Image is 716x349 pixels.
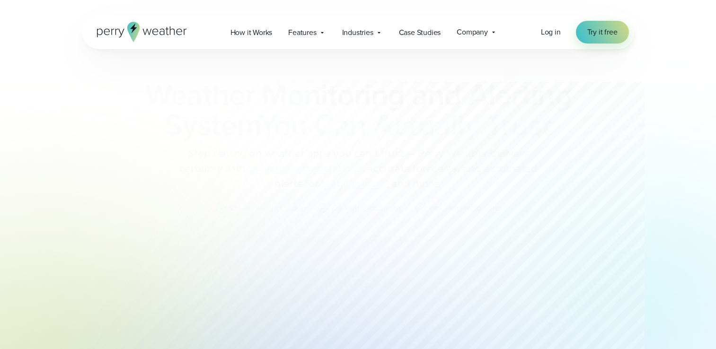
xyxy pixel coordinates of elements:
a: Case Studies [391,23,449,42]
span: Industries [342,27,373,38]
a: Log in [541,26,561,38]
span: Log in [541,26,561,37]
span: Features [288,27,316,38]
span: Try it free [587,26,618,38]
a: Try it free [576,21,629,44]
span: Company [457,26,488,38]
a: How it Works [222,23,281,42]
span: How it Works [230,27,273,38]
span: Case Studies [399,27,441,38]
